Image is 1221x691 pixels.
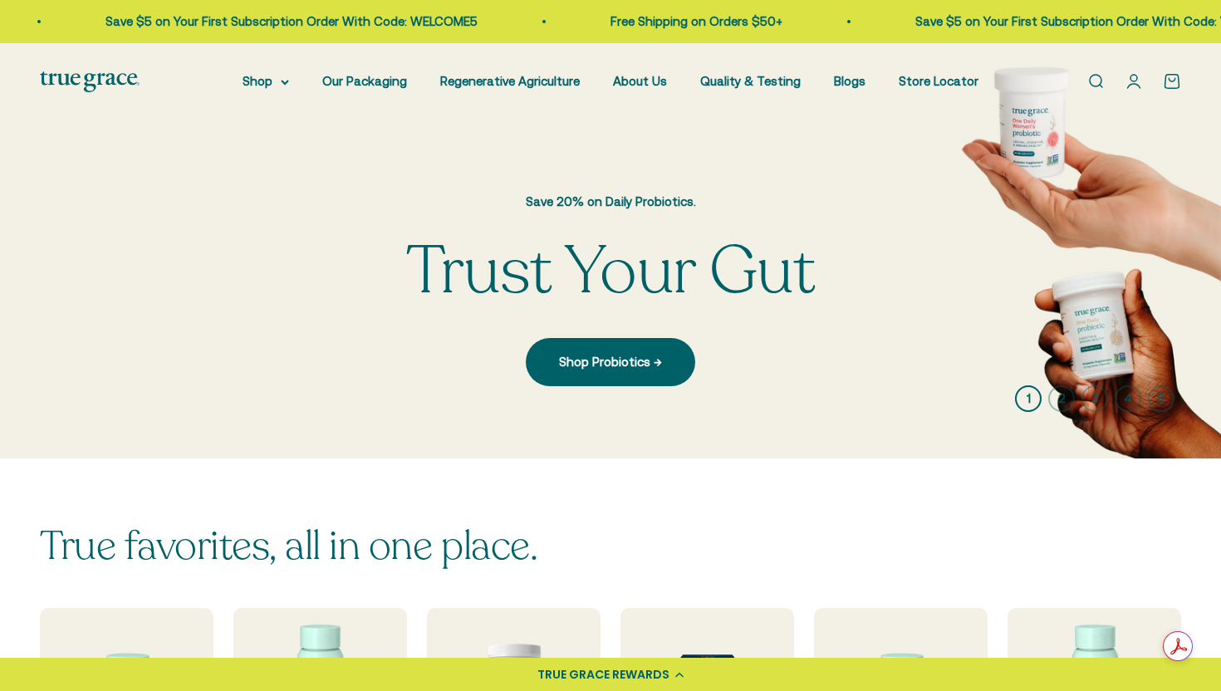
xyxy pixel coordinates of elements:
[1115,385,1141,412] button: 4
[1081,385,1108,412] button: 3
[101,12,473,32] p: Save $5 on Your First Subscription Order With Code: WELCOME5
[243,71,289,91] summary: Shop
[613,74,667,88] a: About Us
[406,226,815,316] split-lines: Trust Your Gut
[1015,385,1042,412] button: 1
[526,338,695,386] a: Shop Probiotics →
[700,74,801,88] a: Quality & Testing
[40,519,537,573] split-lines: True favorites, all in one place.
[899,74,978,88] a: Store Locator
[406,192,815,212] p: Save 20% on Daily Probiotics.
[322,74,407,88] a: Our Packaging
[1148,385,1174,412] button: 5
[834,74,865,88] a: Blogs
[606,14,778,28] a: Free Shipping on Orders $50+
[440,74,580,88] a: Regenerative Agriculture
[1048,385,1075,412] button: 2
[537,666,669,684] div: TRUE GRACE REWARDS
